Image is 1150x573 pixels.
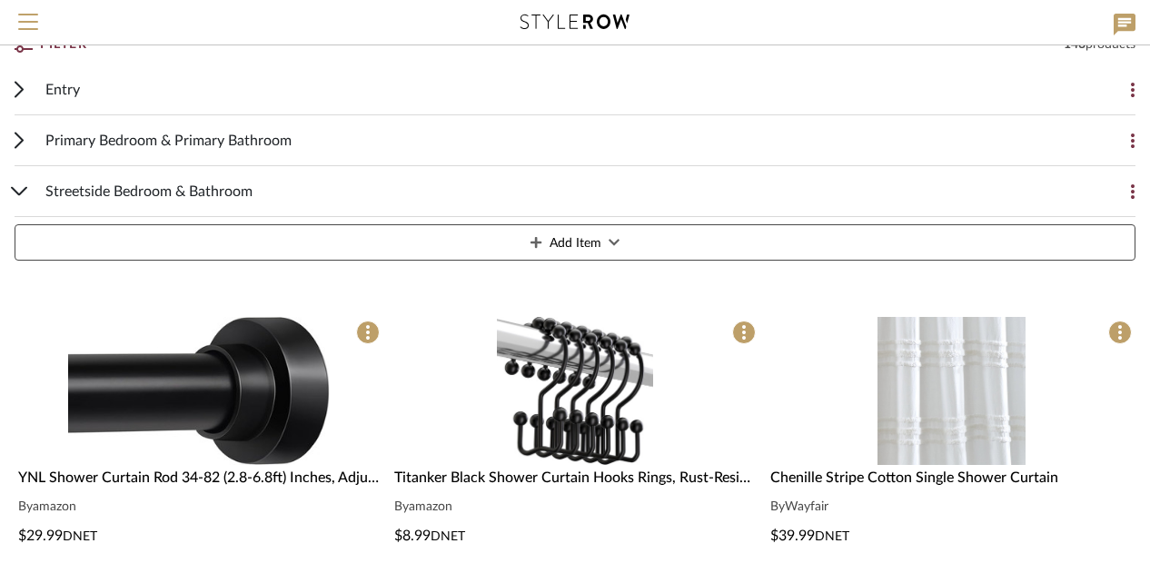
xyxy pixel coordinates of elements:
[394,529,431,543] span: $8.99
[550,225,601,262] span: Add Item
[431,530,465,543] span: DNET
[770,500,785,513] span: By
[770,470,1058,485] span: Chenille Stripe Cotton Single Shower Curtain
[68,317,330,465] img: YNL Shower Curtain Rod 34-82 (2.8-6.8ft) Inches, Adjustable Spring Shower Rod No Drilling, Non-Sl...
[45,79,80,101] span: Entry
[785,500,828,513] span: Wayfair
[391,317,759,465] div: 0
[815,530,849,543] span: DNET
[63,530,97,543] span: DNET
[15,224,1135,261] button: Add Item
[45,181,253,203] span: Streetside Bedroom & Bathroom
[18,500,33,513] span: By
[18,529,63,543] span: $29.99
[394,500,409,513] span: By
[767,317,1135,465] div: 0
[497,317,653,465] img: Titanker Black Shower Curtain Hooks Rings, Rust-Resistant Metal Double Glide Shower Hooks for Bat...
[33,500,76,513] span: amazon
[409,500,452,513] span: amazon
[877,317,1026,465] img: Chenille Stripe Cotton Single Shower Curtain
[45,130,292,152] span: Primary Bedroom & Primary Bathroom
[770,529,815,543] span: $39.99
